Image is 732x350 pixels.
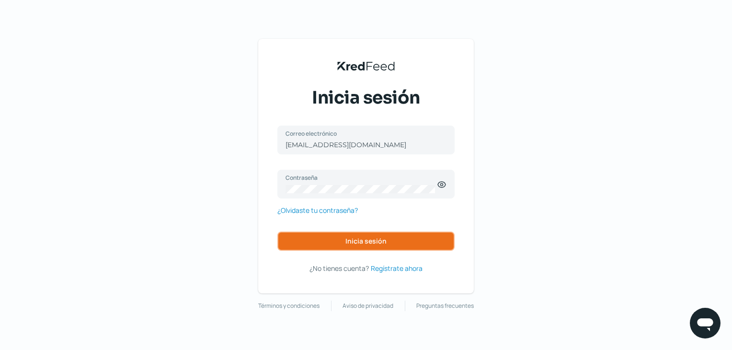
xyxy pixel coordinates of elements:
label: Correo electrónico [286,129,437,138]
a: Regístrate ahora [371,262,423,274]
span: Inicia sesión [345,238,387,245]
label: Contraseña [286,174,437,182]
span: Inicia sesión [312,86,420,110]
a: Aviso de privacidad [343,301,393,311]
img: chatIcon [696,314,715,333]
button: Inicia sesión [277,232,455,251]
a: ¿Olvidaste tu contraseña? [277,204,358,216]
span: ¿No tienes cuenta? [309,264,369,273]
a: Preguntas frecuentes [416,301,474,311]
a: Términos y condiciones [258,301,320,311]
